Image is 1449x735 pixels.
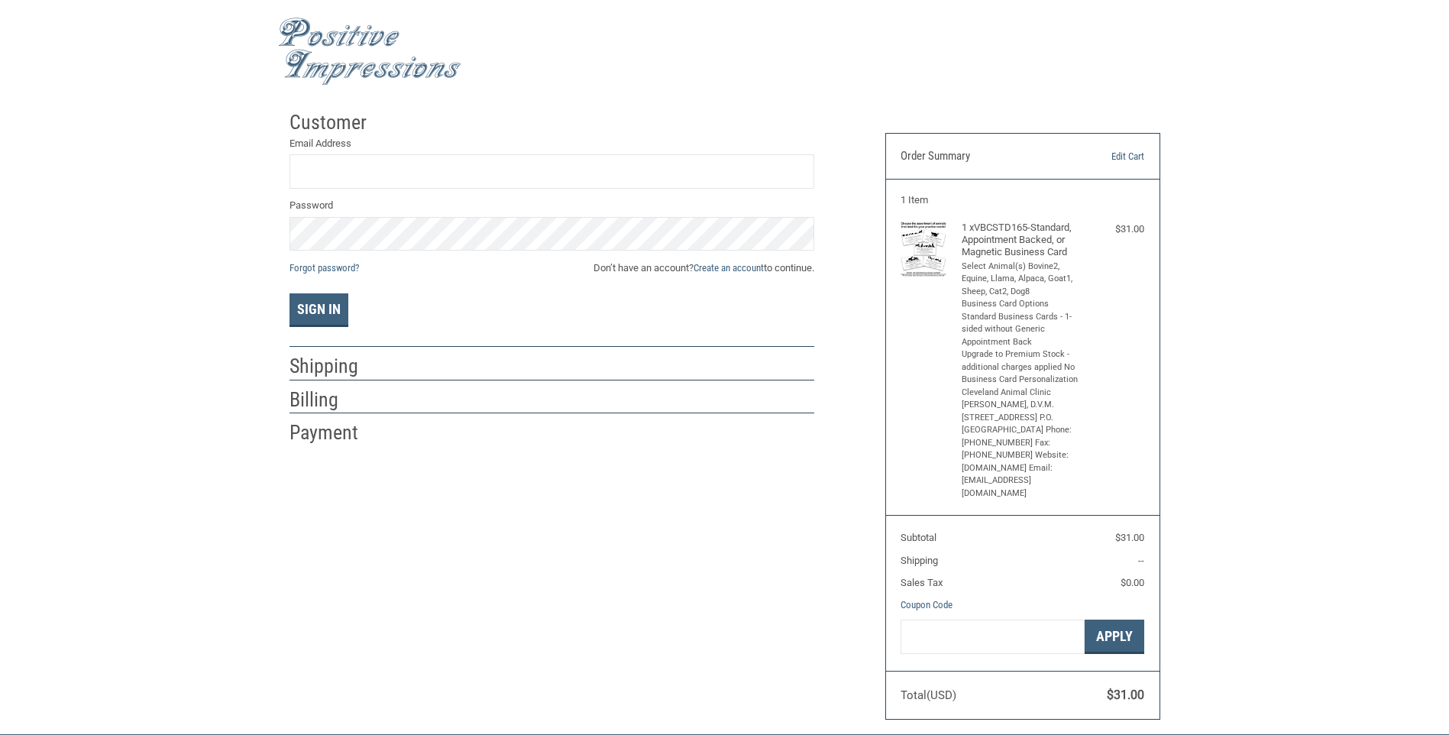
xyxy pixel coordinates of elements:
[962,348,1080,374] li: Upgrade to Premium Stock - additional charges applied No
[289,420,379,445] h2: Payment
[1138,555,1144,566] span: --
[289,198,814,213] label: Password
[901,149,1066,164] h3: Order Summary
[694,262,764,274] a: Create an account
[901,688,956,702] span: Total (USD)
[1107,688,1144,702] span: $31.00
[901,555,938,566] span: Shipping
[289,354,379,379] h2: Shipping
[962,374,1080,500] li: Business Card Personalization Cleveland Animal Clinic [PERSON_NAME], D.V.M. [STREET_ADDRESS] P.O....
[901,620,1085,654] input: Gift Certificate or Coupon Code
[962,261,1080,299] li: Select Animal(s) Bovine2, Equine, Llama, Alpaca, Goat1, Sheep, Cat2, Dog8
[289,110,379,135] h2: Customer
[1115,532,1144,543] span: $31.00
[901,194,1144,206] h3: 1 Item
[901,599,953,610] a: Coupon Code
[962,222,1080,259] h4: 1 x VBCSTD165-Standard, Appointment Backed, or Magnetic Business Card
[1085,620,1144,654] button: Apply
[1121,577,1144,588] span: $0.00
[1066,149,1144,164] a: Edit Cart
[594,261,814,276] span: Don’t have an account? to continue.
[289,136,814,151] label: Email Address
[1083,222,1144,237] div: $31.00
[278,18,461,86] img: Positive Impressions
[901,532,936,543] span: Subtotal
[289,262,359,274] a: Forgot password?
[962,298,1080,348] li: Business Card Options Standard Business Cards - 1-sided without Generic Appointment Back
[289,293,348,327] button: Sign In
[289,387,379,413] h2: Billing
[901,577,943,588] span: Sales Tax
